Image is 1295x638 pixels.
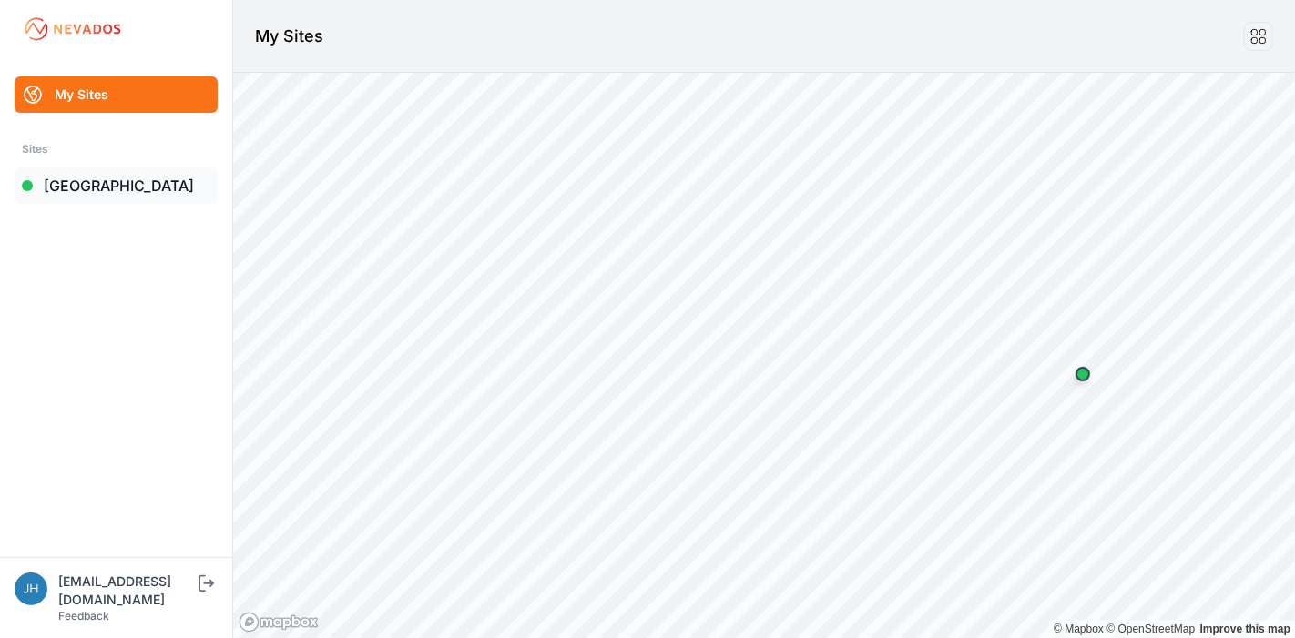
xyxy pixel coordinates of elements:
a: OpenStreetMap [1106,623,1195,635]
canvas: Map [233,73,1295,638]
a: [GEOGRAPHIC_DATA] [15,167,218,204]
a: Mapbox [1054,623,1104,635]
img: Nevados [22,15,124,44]
div: [EMAIL_ADDRESS][DOMAIN_NAME] [58,572,195,609]
a: Feedback [58,609,109,623]
div: Map marker [1065,356,1101,392]
a: My Sites [15,76,218,113]
h1: My Sites [255,24,323,49]
a: Mapbox logo [239,612,319,633]
div: Sites [22,138,210,160]
img: jhaberkorn@invenergy.com [15,572,47,605]
a: Map feedback [1200,623,1290,635]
